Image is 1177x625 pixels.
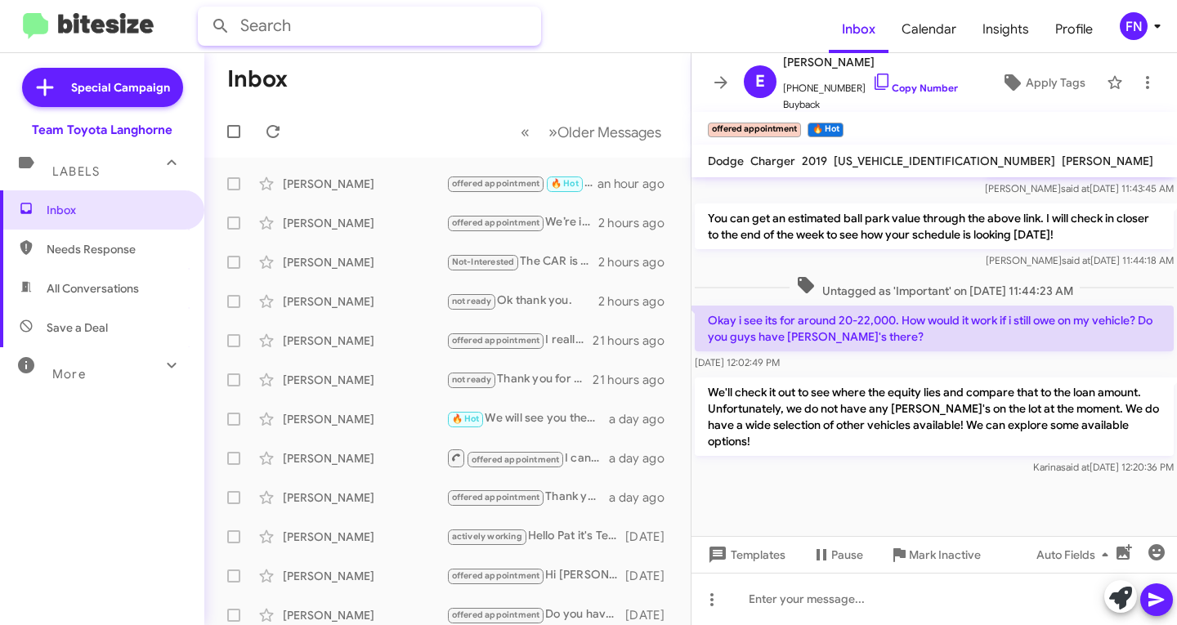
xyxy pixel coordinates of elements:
div: 2 hours ago [598,254,678,270]
button: Templates [691,540,799,569]
div: [PERSON_NAME] [283,529,446,545]
div: Do you have any new grand Highlander hybrids available? [446,605,625,624]
div: [DATE] [625,607,678,623]
span: Needs Response [47,241,186,257]
span: said at [1062,254,1090,266]
a: Special Campaign [22,68,183,107]
span: Untagged as 'Important' on [DATE] 11:44:23 AM [790,275,1080,299]
span: E [755,69,765,95]
a: Profile [1042,6,1106,53]
div: Thank you for understanding [446,370,593,389]
span: [DATE] 12:02:49 PM [695,356,780,368]
span: Mark Inactive [909,540,981,569]
div: [DATE] [625,568,678,584]
span: offered appointment [452,570,540,581]
span: Save a Deal [47,319,108,336]
span: offered appointment [472,454,560,465]
p: We'll check it out to see where the equity lies and compare that to the loan amount. Unfortunatel... [695,377,1174,456]
span: Not-Interested [452,257,515,267]
div: a day ago [609,489,678,506]
span: said at [1061,461,1090,473]
span: Charger [750,154,795,168]
small: offered appointment [708,123,801,137]
div: [PERSON_NAME] [283,215,446,231]
span: Dodge [708,154,744,168]
span: offered appointment [452,609,540,620]
div: [PERSON_NAME] [283,176,446,192]
div: [PERSON_NAME] [283,450,446,467]
span: [US_VEHICLE_IDENTIFICATION_NUMBER] [834,154,1055,168]
div: FN [1120,12,1148,40]
span: 2019 [802,154,827,168]
span: Older Messages [557,123,661,141]
input: Search [198,7,541,46]
h1: Inbox [227,66,288,92]
span: 🔥 Hot [452,413,480,424]
span: More [52,367,86,382]
a: Copy Number [872,82,958,94]
div: [PERSON_NAME] [283,372,446,388]
span: [PERSON_NAME] [783,52,958,72]
div: 2 hours ago [598,215,678,231]
span: 🔥 Hot [551,178,579,189]
small: 🔥 Hot [808,123,843,137]
div: Hi [PERSON_NAME] this is [PERSON_NAME], Manager at Team Toyota of Langhorne. I just wanted to che... [446,566,625,585]
div: 21 hours ago [593,333,678,349]
div: We’re interested in purchasing quality vehicles like your RAV4. If you're open to selling, let's ... [446,213,598,232]
div: an hour ago [597,176,678,192]
div: Hello Pat it's Team Toyota of Langhorne. Unfortunately we are not able to accept the offer of $28... [446,527,625,546]
span: Buyback [783,96,958,113]
div: I can help you schedule an appointment to discuss the Rav4. When are you available to visit the d... [446,448,609,468]
span: [PERSON_NAME] [DATE] 11:44:18 AM [986,254,1174,266]
div: a day ago [609,450,678,467]
div: a day ago [609,411,678,427]
p: You can get an estimated ball park value through the above link. I will check in closer to the en... [695,203,1174,249]
span: Inbox [47,202,186,218]
a: Inbox [829,6,888,53]
span: offered appointment [452,178,540,189]
div: We'll check it out to see where the equity lies and compare that to the loan amount. Unfortunatel... [446,174,597,193]
span: [PERSON_NAME] [DATE] 11:43:45 AM [985,182,1174,194]
span: not ready [452,296,492,306]
p: Okay i see its for around 20-22,000. How would it work if i still owe on my vehicle? Do you guys ... [695,306,1174,351]
span: Apply Tags [1026,68,1085,97]
button: FN [1106,12,1159,40]
span: « [521,122,530,142]
button: Pause [799,540,876,569]
button: Mark Inactive [876,540,994,569]
span: actively working [452,531,522,542]
button: Auto Fields [1023,540,1128,569]
div: Team Toyota Langhorne [32,122,172,138]
div: [PERSON_NAME] [283,411,446,427]
div: 2 hours ago [598,293,678,310]
div: I really appreciate [446,331,593,350]
div: [DATE] [625,529,678,545]
nav: Page navigation example [512,115,671,149]
a: Calendar [888,6,969,53]
span: Special Campaign [71,79,170,96]
div: [PERSON_NAME] [283,568,446,584]
span: [PHONE_NUMBER] [783,72,958,96]
div: [PERSON_NAME] [283,607,446,623]
span: Templates [705,540,785,569]
span: not ready [452,374,492,385]
button: Apply Tags [987,68,1099,97]
div: Thank you for calling in! If you would like to visit with us, please call me at [PHONE_NUMBER] an... [446,488,609,507]
span: Pause [831,540,863,569]
span: All Conversations [47,280,139,297]
span: offered appointment [452,217,540,228]
span: said at [1061,182,1090,194]
div: [PERSON_NAME] [283,293,446,310]
span: Labels [52,164,100,179]
button: Previous [511,115,539,149]
a: Insights [969,6,1042,53]
span: Auto Fields [1036,540,1115,569]
div: The CAR is fantastic!!! Bill [446,252,598,271]
div: [PERSON_NAME] [283,333,446,349]
div: Ok thank you. [446,292,598,310]
span: offered appointment [452,492,540,502]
